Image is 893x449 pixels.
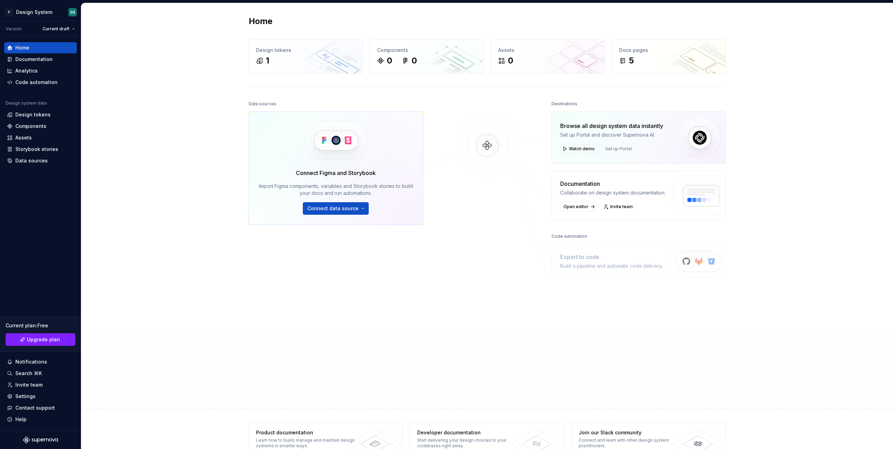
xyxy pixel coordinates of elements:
[15,56,53,63] div: Documentation
[1,5,80,20] button: PDesign SystemGS
[560,180,666,188] div: Documentation
[560,122,663,130] div: Browse all design system data instantly
[256,429,358,436] div: Product documentation
[560,202,597,212] a: Open editor
[6,333,75,346] button: Upgrade plan
[551,231,587,241] div: Code automation
[16,9,52,16] div: Design System
[560,262,663,269] div: Build a pipeline and automate code delivery.
[417,437,519,449] div: Start delivering your design choices to your codebases right away.
[4,65,77,76] a: Analytics
[4,77,77,88] a: Code automation
[15,44,29,51] div: Home
[6,100,47,106] div: Design system data
[417,429,519,436] div: Developer documentation
[249,99,276,109] div: Data sources
[23,436,58,443] svg: Supernova Logo
[579,429,680,436] div: Join our Slack community
[4,368,77,379] button: Search ⌘K
[266,55,269,66] div: 1
[15,157,48,164] div: Data sources
[249,16,272,27] h2: Home
[15,111,51,118] div: Design tokens
[4,54,77,65] a: Documentation
[15,67,38,74] div: Analytics
[27,336,60,343] span: Upgrade plan
[6,322,75,329] div: Current plan : Free
[4,356,77,367] button: Notifications
[560,131,663,138] div: Set up Portal and discover Supernova AI.
[4,121,77,132] a: Components
[4,402,77,413] button: Contact support
[307,205,359,212] span: Connect data source
[5,8,13,16] div: P
[70,9,75,15] div: GS
[612,39,726,74] a: Docs pages5
[491,39,605,74] a: Assets0
[629,55,634,66] div: 5
[551,99,577,109] div: Destinations
[412,55,417,66] div: 0
[15,358,47,365] div: Notifications
[563,204,588,210] span: Open editor
[579,437,680,449] div: Connect and learn with other design system practitioners.
[4,109,77,120] a: Design tokens
[259,183,413,197] div: Import Figma components, variables and Storybook stories to build your docs and run automations.
[560,189,666,196] div: Collaborate on design system documentation.
[370,39,484,74] a: Components00
[15,146,58,153] div: Storybook stories
[15,370,42,377] div: Search ⌘K
[15,404,55,411] div: Contact support
[303,202,369,215] button: Connect data source
[4,391,77,402] a: Settings
[4,144,77,155] a: Storybook stories
[4,155,77,166] a: Data sources
[15,393,36,400] div: Settings
[15,134,32,141] div: Assets
[601,202,636,212] a: Invite team
[256,437,358,449] div: Learn how to build, manage and maintain design systems in smarter ways.
[560,253,663,261] div: Export to code
[4,42,77,53] a: Home
[256,47,355,54] div: Design tokens
[15,123,46,130] div: Components
[619,47,719,54] div: Docs pages
[43,26,69,32] span: Current draft
[610,204,633,210] span: Invite team
[4,414,77,425] button: Help
[560,144,598,154] button: Watch demo
[6,26,22,32] div: Version
[15,79,58,86] div: Code automation
[15,381,43,388] div: Invite team
[387,55,392,66] div: 0
[249,39,363,74] a: Design tokens1
[39,24,78,34] button: Current draft
[296,169,376,177] div: Connect Figma and Storybook
[377,47,476,54] div: Components
[4,132,77,143] a: Assets
[508,55,513,66] div: 0
[569,146,595,152] span: Watch demo
[4,379,77,390] a: Invite team
[498,47,598,54] div: Assets
[15,416,27,423] div: Help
